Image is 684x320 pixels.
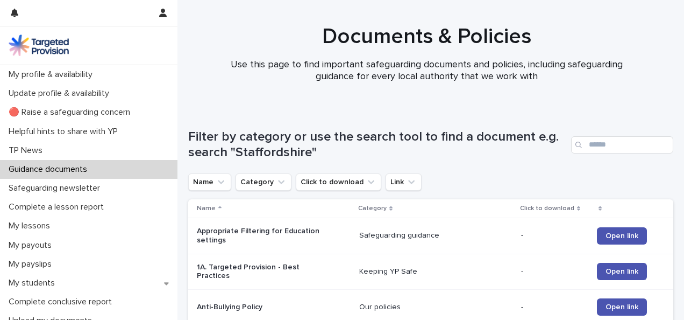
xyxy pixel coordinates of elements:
p: - [521,267,588,276]
p: Use this page to find important safeguarding documents and policies, including safeguarding guida... [211,59,642,82]
button: Name [188,173,231,191]
p: Anti-Bullying Policy [197,303,331,312]
p: My profile & availability [4,69,101,80]
input: Search [571,136,673,154]
p: 1A. Targeted Provision - Best Practices [197,263,331,281]
p: Name [197,203,216,214]
p: Safeguarding guidance [359,231,494,240]
p: My payslips [4,259,60,269]
p: Click to download [520,203,574,214]
p: Appropriate Filtering for Education settings [197,227,331,245]
span: Open link [605,232,638,240]
h1: Filter by category or use the search tool to find a document e.g. search "Staffordshire" [188,129,567,161]
span: Open link [605,303,638,311]
p: Safeguarding newsletter [4,183,109,193]
p: - [521,303,588,312]
p: Category [358,203,387,214]
p: Keeping YP Safe [359,267,494,276]
p: Guidance documents [4,164,96,175]
span: Open link [605,268,638,275]
button: Link [386,173,422,191]
h1: Documents & Policies [188,24,665,50]
button: Click to download [296,173,381,191]
img: M5nRWzHhSzIhMunXDL62 [9,34,69,56]
p: Update profile & availability [4,88,118,99]
a: Open link [597,227,647,245]
p: Complete a lesson report [4,202,112,212]
a: Open link [597,298,647,316]
p: My payouts [4,240,60,251]
p: - [521,231,588,240]
p: 🔴 Raise a safeguarding concern [4,107,139,117]
p: My students [4,278,63,288]
a: Open link [597,263,647,280]
p: TP News [4,145,51,156]
p: My lessons [4,221,59,231]
p: Our policies [359,303,494,312]
tr: Appropriate Filtering for Education settingsSafeguarding guidance-Open link [188,218,673,254]
p: Helpful hints to share with YP [4,127,126,137]
p: Complete conclusive report [4,297,120,307]
tr: 1A. Targeted Provision - Best PracticesKeeping YP Safe-Open link [188,254,673,290]
button: Category [236,173,291,191]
